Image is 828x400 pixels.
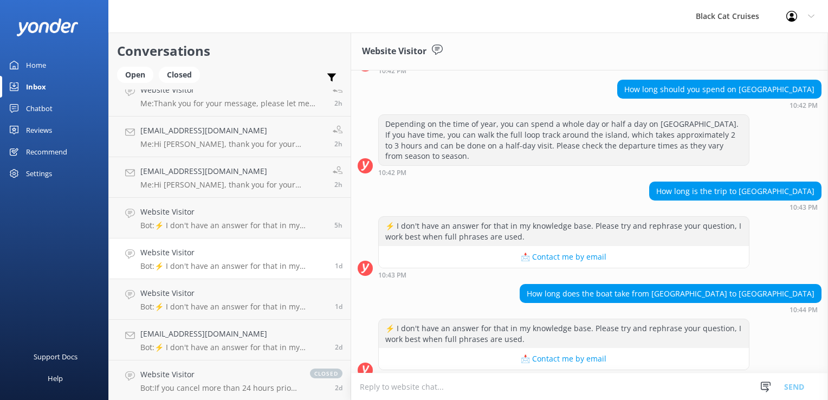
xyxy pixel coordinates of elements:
[378,169,749,176] div: Aug 28 2025 10:42pm (UTC +12:00) Pacific/Auckland
[379,246,749,268] button: 📩 Contact me by email
[378,170,406,176] strong: 10:42 PM
[159,67,200,83] div: Closed
[335,261,342,270] span: Aug 28 2025 10:44pm (UTC +12:00) Pacific/Auckland
[140,302,327,312] p: Bot: ⚡ I don't have an answer for that in my knowledge base. Please try and rephrase your questio...
[334,99,342,108] span: Aug 30 2025 10:45am (UTC +12:00) Pacific/Auckland
[109,279,351,320] a: Website VisitorBot:⚡ I don't have an answer for that in my knowledge base. Please try and rephras...
[617,101,821,109] div: Aug 28 2025 10:42pm (UTC +12:00) Pacific/Auckland
[109,76,351,117] a: Website VisitorMe:Thank you for your message, please let me know the name your booking is under a...
[26,76,46,98] div: Inbox
[140,139,325,149] p: Me: Hi [PERSON_NAME], thank you for your message and I have replied to your email with our discou...
[140,84,325,96] h4: Website Visitor
[379,348,749,370] button: 📩 Contact me by email
[334,180,342,189] span: Aug 30 2025 10:42am (UTC +12:00) Pacific/Auckland
[26,54,46,76] div: Home
[16,18,79,36] img: yonder-white-logo.png
[140,247,327,259] h4: Website Visitor
[379,115,749,165] div: Depending on the time of year, you can spend a whole day or half a day on [GEOGRAPHIC_DATA]. If y...
[140,383,299,393] p: Bot: If you cancel more than 24 hours prior to your trip, a full refund is provided, regardless o...
[362,44,426,59] h3: Website Visitor
[48,367,63,389] div: Help
[159,68,205,80] a: Closed
[334,221,342,230] span: Aug 30 2025 08:06am (UTC +12:00) Pacific/Auckland
[649,203,821,211] div: Aug 28 2025 10:43pm (UTC +12:00) Pacific/Auckland
[109,117,351,157] a: [EMAIL_ADDRESS][DOMAIN_NAME]Me:Hi [PERSON_NAME], thank you for your message and I have replied to...
[140,369,299,380] h4: Website Visitor
[520,285,821,303] div: How long does the boat take from [GEOGRAPHIC_DATA] to [GEOGRAPHIC_DATA]
[140,99,325,108] p: Me: Thank you for your message, please let me know the name your booking is under and I can resen...
[140,261,327,271] p: Bot: ⚡ I don't have an answer for that in my knowledge base. Please try and rephrase your questio...
[117,67,153,83] div: Open
[650,182,821,201] div: How long is the trip to [GEOGRAPHIC_DATA]
[335,383,342,392] span: Aug 27 2025 09:48pm (UTC +12:00) Pacific/Auckland
[378,272,406,279] strong: 10:43 PM
[26,163,52,184] div: Settings
[26,98,53,119] div: Chatbot
[26,141,67,163] div: Recommend
[140,221,326,230] p: Bot: ⚡ I don't have an answer for that in my knowledge base. Please try and rephrase your questio...
[335,343,342,352] span: Aug 28 2025 10:34am (UTC +12:00) Pacific/Auckland
[140,206,326,218] h4: Website Visitor
[140,287,327,299] h4: Website Visitor
[117,41,342,61] h2: Conversations
[618,80,821,99] div: How long should you spend on [GEOGRAPHIC_DATA]
[310,369,342,378] span: closed
[790,307,818,313] strong: 10:44 PM
[140,343,327,352] p: Bot: ⚡ I don't have an answer for that in my knowledge base. Please try and rephrase your questio...
[140,328,327,340] h4: [EMAIL_ADDRESS][DOMAIN_NAME]
[334,139,342,149] span: Aug 30 2025 10:43am (UTC +12:00) Pacific/Auckland
[109,320,351,360] a: [EMAIL_ADDRESS][DOMAIN_NAME]Bot:⚡ I don't have an answer for that in my knowledge base. Please tr...
[520,306,821,313] div: Aug 28 2025 10:44pm (UTC +12:00) Pacific/Auckland
[790,102,818,109] strong: 10:42 PM
[140,180,325,190] p: Me: Hi [PERSON_NAME], thank you for your message and expression of interest in employment. I am n...
[109,238,351,279] a: Website VisitorBot:⚡ I don't have an answer for that in my knowledge base. Please try and rephras...
[26,119,52,141] div: Reviews
[379,319,749,348] div: ⚡ I don't have an answer for that in my knowledge base. Please try and rephrase your question, I ...
[34,346,77,367] div: Support Docs
[109,157,351,198] a: [EMAIL_ADDRESS][DOMAIN_NAME]Me:Hi [PERSON_NAME], thank you for your message and expression of int...
[378,271,749,279] div: Aug 28 2025 10:43pm (UTC +12:00) Pacific/Auckland
[790,204,818,211] strong: 10:43 PM
[117,68,159,80] a: Open
[140,165,325,177] h4: [EMAIL_ADDRESS][DOMAIN_NAME]
[379,217,749,246] div: ⚡ I don't have an answer for that in my knowledge base. Please try and rephrase your question, I ...
[109,198,351,238] a: Website VisitorBot:⚡ I don't have an answer for that in my knowledge base. Please try and rephras...
[335,302,342,311] span: Aug 28 2025 02:40pm (UTC +12:00) Pacific/Auckland
[140,125,325,137] h4: [EMAIL_ADDRESS][DOMAIN_NAME]
[378,67,749,74] div: Aug 28 2025 10:42pm (UTC +12:00) Pacific/Auckland
[378,68,406,74] strong: 10:42 PM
